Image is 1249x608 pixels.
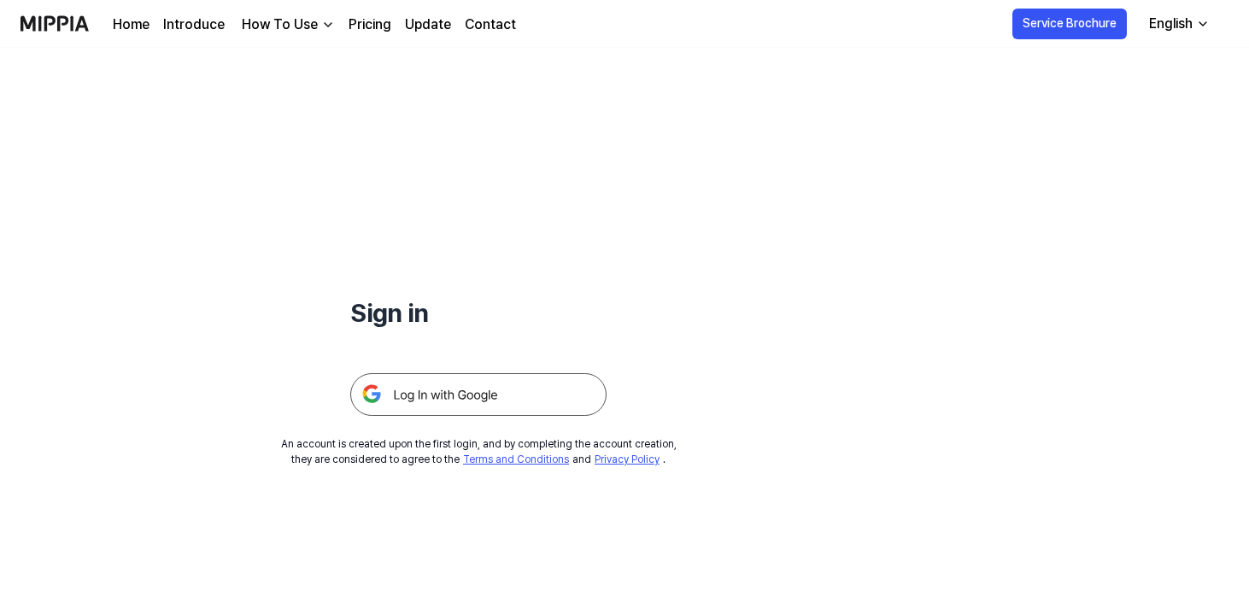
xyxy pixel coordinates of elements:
div: An account is created upon the first login, and by completing the account creation, they are cons... [281,436,677,467]
div: English [1146,14,1196,34]
button: How To Use [238,15,335,35]
a: Contact [465,15,516,35]
a: Home [113,15,150,35]
button: English [1135,7,1220,41]
a: Introduce [163,15,225,35]
img: 구글 로그인 버튼 [350,373,607,416]
a: Privacy Policy [595,453,660,465]
a: Update [405,15,451,35]
a: Pricing [349,15,391,35]
a: Terms and Conditions [463,453,569,465]
div: How To Use [238,15,321,35]
button: Service Brochure [1012,9,1127,39]
h1: Sign in [350,294,607,332]
img: down [321,18,335,32]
